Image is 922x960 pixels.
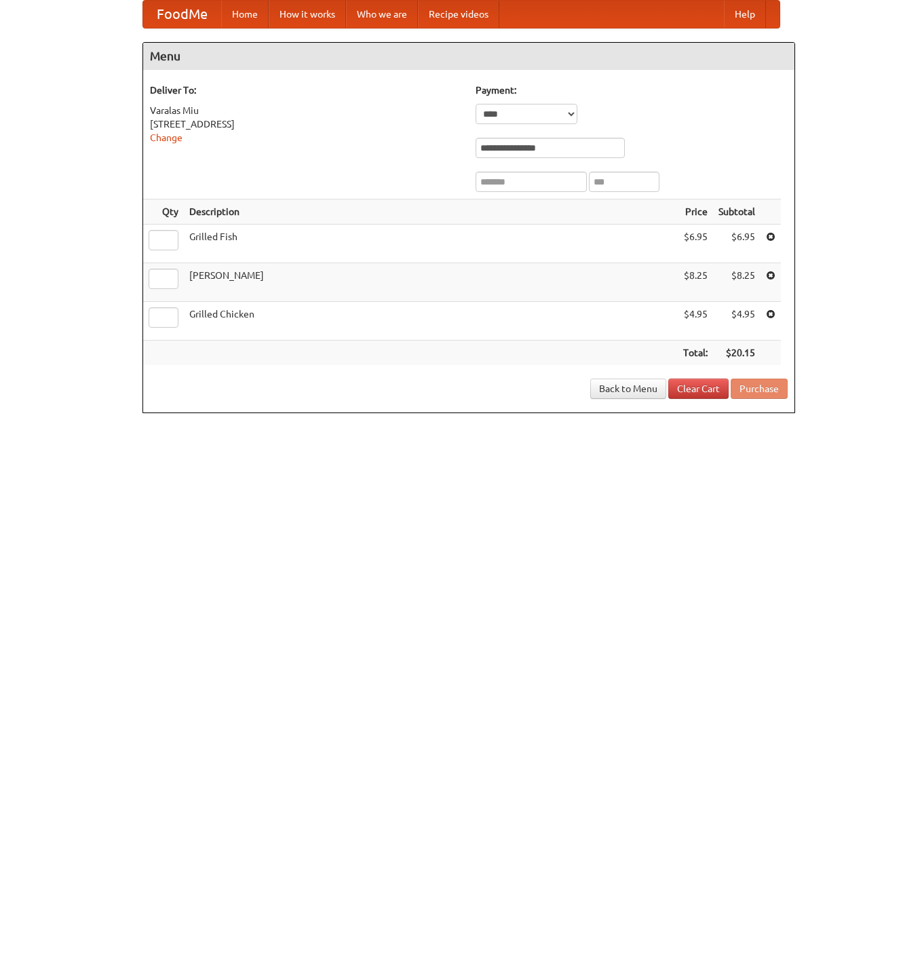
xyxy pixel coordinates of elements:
td: $6.95 [678,225,713,263]
td: $8.25 [713,263,761,302]
a: Home [221,1,269,28]
div: [STREET_ADDRESS] [150,117,462,131]
h5: Deliver To: [150,83,462,97]
td: $6.95 [713,225,761,263]
th: Total: [678,341,713,366]
a: FoodMe [143,1,221,28]
div: Varalas Miu [150,104,462,117]
a: How it works [269,1,346,28]
th: Qty [143,199,184,225]
th: Description [184,199,678,225]
th: Subtotal [713,199,761,225]
a: Back to Menu [590,379,666,399]
td: Grilled Fish [184,225,678,263]
th: Price [678,199,713,225]
td: $4.95 [713,302,761,341]
td: [PERSON_NAME] [184,263,678,302]
button: Purchase [731,379,788,399]
a: Help [724,1,766,28]
a: Change [150,132,183,143]
td: $8.25 [678,263,713,302]
h5: Payment: [476,83,788,97]
th: $20.15 [713,341,761,366]
td: $4.95 [678,302,713,341]
a: Who we are [346,1,418,28]
a: Clear Cart [668,379,729,399]
td: Grilled Chicken [184,302,678,341]
a: Recipe videos [418,1,499,28]
h4: Menu [143,43,794,70]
